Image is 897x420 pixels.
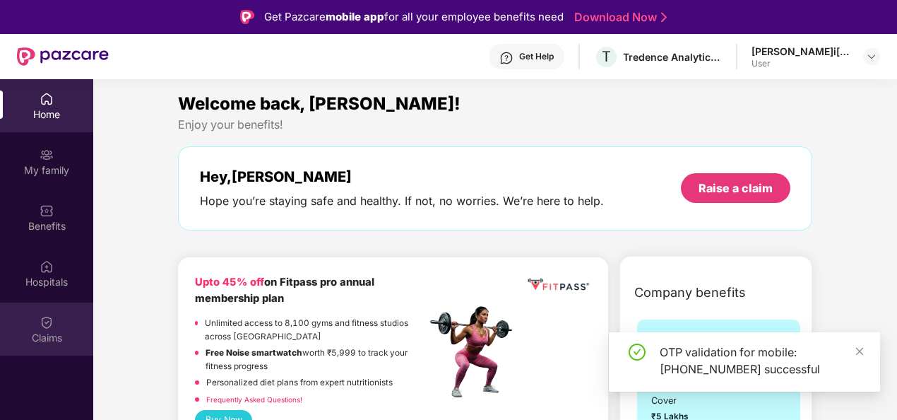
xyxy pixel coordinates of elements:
[661,10,667,25] img: Stroke
[17,47,109,66] img: New Pazcare Logo
[195,276,264,288] b: Upto 45% off
[752,45,850,58] div: [PERSON_NAME]i[PERSON_NAME]l
[40,204,54,218] img: svg+xml;base64,PHN2ZyBpZD0iQmVuZWZpdHMiIHhtbG5zPSJodHRwOi8vd3d3LnczLm9yZy8yMDAwL3N2ZyIgd2lkdGg9Ij...
[206,348,302,358] strong: Free Noise smartwatch
[699,180,773,196] div: Raise a claim
[40,92,54,106] img: svg+xml;base64,PHN2ZyBpZD0iSG9tZSIgeG1sbnM9Imh0dHA6Ly93d3cudzMub3JnLzIwMDAvc3ZnIiB3aWR0aD0iMjAiIG...
[602,48,611,65] span: T
[200,194,604,209] div: Hope you’re staying safe and healthy. If not, no worries. We’re here to help.
[752,58,850,69] div: User
[326,10,384,23] strong: mobile app
[623,50,722,64] div: Tredence Analytics Solutions Private Limited
[855,346,865,356] span: close
[660,344,863,378] div: OTP validation for mobile: [PHONE_NUMBER] successful
[240,10,254,24] img: Logo
[206,376,393,390] p: Personalized diet plans from expert nutritionists
[574,10,663,25] a: Download Now
[629,344,646,361] span: check-circle
[40,148,54,162] img: svg+xml;base64,PHN2ZyB3aWR0aD0iMjAiIGhlaWdodD0iMjAiIHZpZXdCb3g9IjAgMCAyMCAyMCIgZmlsbD0ibm9uZSIgeG...
[426,303,525,402] img: fpp.png
[634,283,746,303] span: Company benefits
[499,51,513,65] img: svg+xml;base64,PHN2ZyBpZD0iSGVscC0zMngzMiIgeG1sbnM9Imh0dHA6Ly93d3cudzMub3JnLzIwMDAvc3ZnIiB3aWR0aD...
[40,259,54,274] img: svg+xml;base64,PHN2ZyBpZD0iSG9zcGl0YWxzIiB4bWxucz0iaHR0cDovL3d3dy53My5vcmcvMjAwMC9zdmciIHdpZHRoPS...
[525,274,592,295] img: fppp.png
[178,117,812,132] div: Enjoy your benefits!
[206,395,302,404] a: Frequently Asked Questions!
[178,93,461,114] span: Welcome back, [PERSON_NAME]!
[195,276,374,305] b: on Fitpass pro annual membership plan
[206,346,426,373] p: worth ₹5,999 to track your fitness progress
[205,317,426,343] p: Unlimited access to 8,100 gyms and fitness studios across [GEOGRAPHIC_DATA]
[519,51,554,62] div: Get Help
[40,315,54,329] img: svg+xml;base64,PHN2ZyBpZD0iQ2xhaW0iIHhtbG5zPSJodHRwOi8vd3d3LnczLm9yZy8yMDAwL3N2ZyIgd2lkdGg9IjIwIi...
[200,168,604,185] div: Hey, [PERSON_NAME]
[264,8,564,25] div: Get Pazcare for all your employee benefits need
[866,51,877,62] img: svg+xml;base64,PHN2ZyBpZD0iRHJvcGRvd24tMzJ4MzIiIHhtbG5zPSJodHRwOi8vd3d3LnczLm9yZy8yMDAwL3N2ZyIgd2...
